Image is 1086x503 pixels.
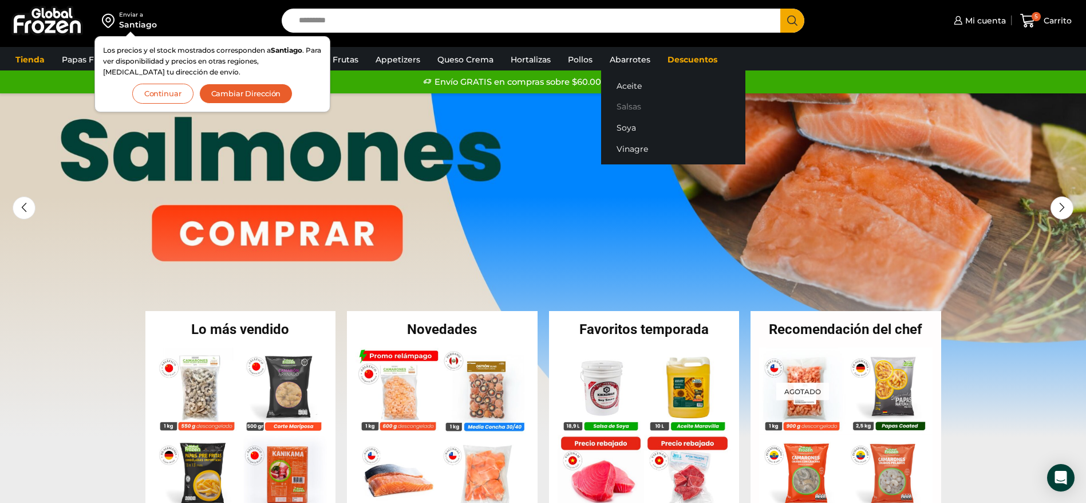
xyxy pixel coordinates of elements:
p: Los precios y el stock mostrados corresponden a . Para ver disponibilidad y precios en otras regi... [103,45,322,78]
div: Open Intercom Messenger [1047,464,1075,492]
a: Soya [601,117,745,139]
a: Tienda [10,49,50,70]
div: Enviar a [119,11,157,19]
button: Continuar [132,84,193,104]
a: 5 Carrito [1017,7,1075,34]
a: Papas Fritas [56,49,117,70]
div: Next slide [1051,197,1073,219]
h2: Lo más vendido [145,323,336,336]
div: Previous slide [13,197,35,219]
p: Agotado [776,382,829,400]
strong: Santiago [271,46,302,54]
a: Queso Crema [432,49,499,70]
a: Hortalizas [505,49,556,70]
a: Abarrotes [604,49,656,70]
a: Pollos [562,49,598,70]
a: Salsas [601,96,745,117]
a: Appetizers [370,49,426,70]
span: Mi cuenta [962,15,1006,26]
span: 5 [1032,12,1041,21]
img: address-field-icon.svg [102,11,119,30]
button: Cambiar Dirección [199,84,293,104]
div: Santiago [119,19,157,30]
button: Search button [780,9,804,33]
a: Aceite [601,75,745,96]
a: Mi cuenta [951,9,1006,32]
a: Descuentos [662,49,723,70]
h2: Novedades [347,323,538,336]
span: Carrito [1041,15,1072,26]
h2: Recomendación del chef [751,323,941,336]
h2: Favoritos temporada [549,323,740,336]
a: Vinagre [601,138,745,159]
